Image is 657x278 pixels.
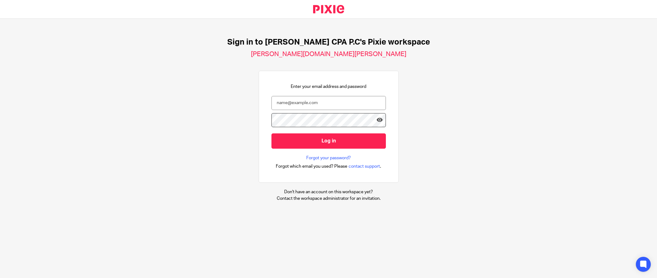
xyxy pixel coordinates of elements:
h1: Sign in to [PERSON_NAME] CPA P.C's Pixie workspace [227,37,430,47]
input: name@example.com [271,96,386,110]
p: Don't have an account on this workspace yet? [277,189,381,195]
p: Contact the workspace administrator for an invitation. [277,195,381,202]
a: Forgot your password? [306,155,351,161]
input: Log in [271,133,386,149]
h2: [PERSON_NAME][DOMAIN_NAME][PERSON_NAME] [251,50,406,58]
p: Enter your email address and password [291,84,366,90]
span: Forgot which email you used? Please [276,163,347,170]
span: contact support [349,163,380,170]
div: . [276,163,381,170]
